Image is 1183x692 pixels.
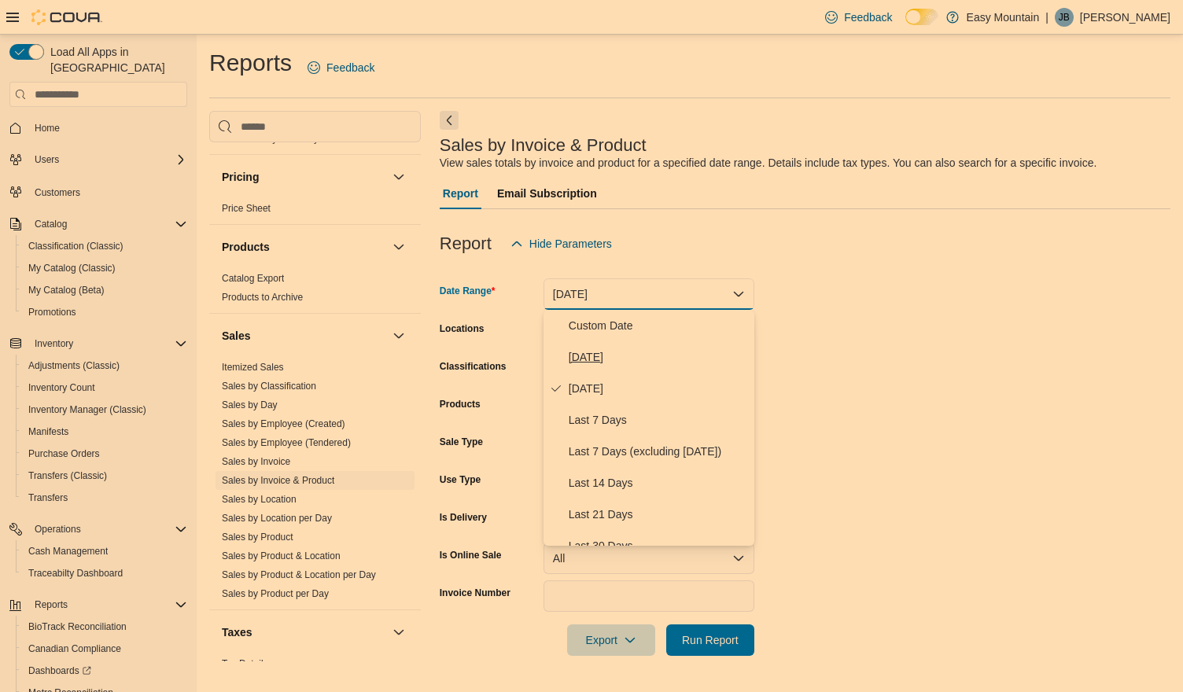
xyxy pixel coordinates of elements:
div: Sales [209,358,421,609]
label: Is Online Sale [440,549,502,561]
span: JB [1059,8,1070,27]
a: Itemized Sales [222,362,284,373]
button: All [544,543,754,574]
span: Customers [28,182,187,201]
div: Products [209,269,421,313]
button: Reports [28,595,74,614]
a: Feedback [819,2,898,33]
a: Feedback [301,52,381,83]
button: Home [3,116,193,139]
button: Taxes [222,624,386,640]
button: [DATE] [544,278,754,310]
a: Sales by Product & Location per Day [222,569,376,580]
a: Dashboards [22,661,98,680]
span: My Catalog (Classic) [28,262,116,274]
button: Transfers [16,487,193,509]
span: Sales by Employee (Created) [222,418,345,430]
a: Sales by Employee (Created) [222,418,345,429]
span: Catalog [28,215,187,234]
label: Invoice Number [440,587,510,599]
button: My Catalog (Beta) [16,279,193,301]
span: Sales by Product & Location [222,550,341,562]
span: Price Sheet [222,202,271,215]
button: Customers [3,180,193,203]
button: Users [28,150,65,169]
a: Sales by Employee (Tendered) [222,437,351,448]
button: BioTrack Reconciliation [16,616,193,638]
div: Jesse Bello [1055,8,1074,27]
span: Transfers [22,488,187,507]
span: Reports [35,598,68,611]
a: Home [28,119,66,138]
button: Next [440,111,459,130]
a: Inventory Manager (Classic) [22,400,153,419]
button: Pricing [222,169,386,185]
span: Export [577,624,646,656]
h1: Reports [209,47,292,79]
span: Run Report [682,632,739,648]
label: Date Range [440,285,496,297]
a: Traceabilty Dashboard [22,564,129,583]
span: Adjustments (Classic) [28,359,120,372]
span: Products to Archive [222,291,303,304]
span: Sales by Location [222,493,297,506]
span: BioTrack Reconciliation [22,617,187,636]
a: Dashboards [16,660,193,682]
button: Run Report [666,624,754,656]
span: Sales by Invoice [222,455,290,468]
span: Catalog Export [222,272,284,285]
h3: Sales by Invoice & Product [440,136,647,155]
span: Dark Mode [905,25,906,26]
span: Purchase Orders [28,447,100,460]
button: Catalog [3,213,193,235]
h3: Pricing [222,169,259,185]
span: Traceabilty Dashboard [28,567,123,580]
div: Select listbox [544,310,754,546]
span: Cash Management [22,542,187,561]
span: My Catalog (Classic) [22,259,187,278]
span: Inventory Manager (Classic) [28,403,146,416]
button: Inventory Manager (Classic) [16,399,193,421]
span: Sales by Product [222,531,293,543]
span: Itemized Sales [222,361,284,374]
a: Sales by Day [222,399,278,410]
button: Export [567,624,655,656]
button: Reports [3,594,193,616]
a: Sales by Product per Day [222,588,329,599]
span: Purchase Orders [22,444,187,463]
span: Custom Date [569,316,748,335]
input: Dark Mode [905,9,938,25]
button: Products [389,237,408,256]
span: Tax Details [222,657,268,670]
a: Sales by Invoice & Product [222,475,334,486]
span: Home [35,122,60,134]
span: Users [35,153,59,166]
span: Email Subscription [497,178,597,209]
label: Sale Type [440,436,483,448]
button: Canadian Compliance [16,638,193,660]
button: Cash Management [16,540,193,562]
div: View sales totals by invoice and product for a specified date range. Details include tax types. Y... [440,155,1097,171]
p: [PERSON_NAME] [1080,8,1170,27]
span: My Catalog (Beta) [22,281,187,300]
button: Traceabilty Dashboard [16,562,193,584]
button: Sales [222,328,386,344]
button: Users [3,149,193,171]
a: Price Sheet [222,203,271,214]
span: Last 7 Days (excluding [DATE]) [569,442,748,461]
span: Transfers (Classic) [28,469,107,482]
a: My Catalog (Classic) [22,259,122,278]
span: My Catalog (Beta) [28,284,105,296]
label: Is Delivery [440,511,487,524]
h3: Products [222,239,270,255]
a: Purchase Orders [22,444,106,463]
span: Inventory Count [28,381,95,394]
button: Inventory [28,334,79,353]
span: Inventory [35,337,73,350]
span: Sales by Location per Day [222,512,332,525]
button: Taxes [389,623,408,642]
a: My Catalog (Beta) [22,281,111,300]
span: Sales by Classification [222,380,316,392]
img: Cova [31,9,102,25]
